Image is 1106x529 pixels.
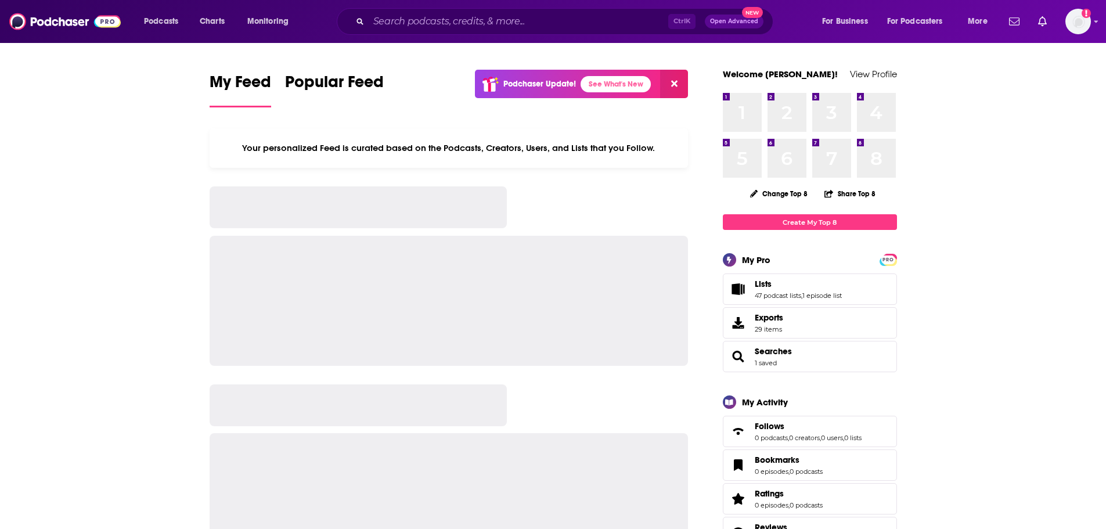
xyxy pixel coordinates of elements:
a: Ratings [755,488,823,499]
a: Ratings [727,491,750,507]
a: 0 episodes [755,467,788,476]
button: Change Top 8 [743,186,815,201]
button: Show profile menu [1065,9,1091,34]
a: See What's New [581,76,651,92]
span: Bookmarks [723,449,897,481]
a: 0 podcasts [755,434,788,442]
p: Podchaser Update! [503,79,576,89]
span: Bookmarks [755,455,799,465]
a: Charts [192,12,232,31]
svg: Add a profile image [1082,9,1091,18]
span: Open Advanced [710,19,758,24]
a: Create My Top 8 [723,214,897,230]
span: For Business [822,13,868,30]
a: 47 podcast lists [755,292,801,300]
span: Lists [723,274,897,305]
span: , [788,467,790,476]
button: open menu [880,12,960,31]
a: 0 users [821,434,843,442]
div: Search podcasts, credits, & more... [348,8,784,35]
span: My Feed [210,72,271,99]
a: Show notifications dropdown [1004,12,1024,31]
span: , [801,292,802,300]
span: Ratings [755,488,784,499]
a: Show notifications dropdown [1033,12,1051,31]
span: Follows [755,421,784,431]
a: Lists [755,279,842,289]
button: open menu [960,12,1002,31]
span: Exports [727,315,750,331]
button: open menu [239,12,304,31]
span: Logged in as ereardon [1065,9,1091,34]
a: 0 podcasts [790,501,823,509]
span: 29 items [755,325,783,333]
div: Your personalized Feed is curated based on the Podcasts, Creators, Users, and Lists that you Follow. [210,128,689,168]
a: Searches [727,348,750,365]
a: Lists [727,281,750,297]
span: Lists [755,279,772,289]
span: Follows [723,416,897,447]
span: Charts [200,13,225,30]
img: User Profile [1065,9,1091,34]
a: 1 episode list [802,292,842,300]
a: Follows [727,423,750,440]
a: Exports [723,307,897,339]
a: Bookmarks [727,457,750,473]
a: My Feed [210,72,271,107]
a: 0 lists [844,434,862,442]
span: Ctrl K [668,14,696,29]
a: 0 creators [789,434,820,442]
span: , [820,434,821,442]
div: My Pro [742,254,770,265]
a: View Profile [850,69,897,80]
button: open menu [814,12,882,31]
span: , [788,434,789,442]
div: My Activity [742,397,788,408]
a: Follows [755,421,862,431]
span: New [742,7,763,18]
a: Bookmarks [755,455,823,465]
button: Share Top 8 [824,182,876,205]
button: open menu [136,12,193,31]
span: Podcasts [144,13,178,30]
button: Open AdvancedNew [705,15,763,28]
span: Searches [723,341,897,372]
span: Ratings [723,483,897,514]
span: For Podcasters [887,13,943,30]
a: PRO [881,255,895,264]
input: Search podcasts, credits, & more... [369,12,668,31]
span: More [968,13,988,30]
a: 0 episodes [755,501,788,509]
span: Exports [755,312,783,323]
span: Monitoring [247,13,289,30]
a: 1 saved [755,359,777,367]
img: Podchaser - Follow, Share and Rate Podcasts [9,10,121,33]
a: Popular Feed [285,72,384,107]
span: , [788,501,790,509]
a: Searches [755,346,792,357]
span: Popular Feed [285,72,384,99]
a: Welcome [PERSON_NAME]! [723,69,838,80]
a: 0 podcasts [790,467,823,476]
span: , [843,434,844,442]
